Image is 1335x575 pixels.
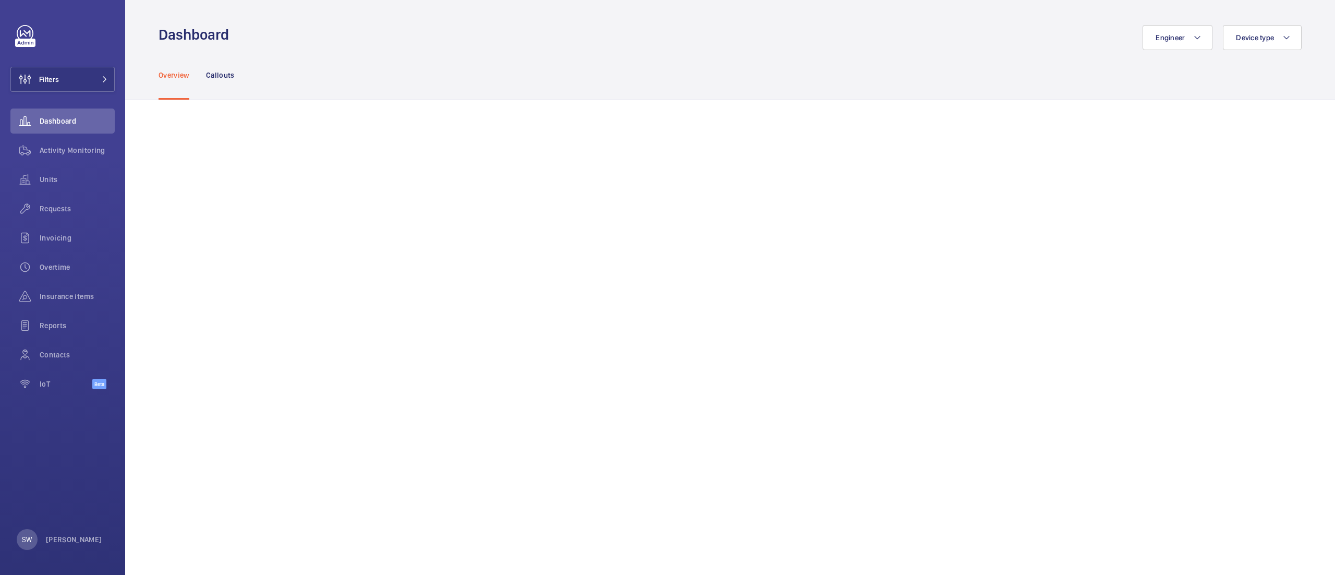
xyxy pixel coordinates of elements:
[92,379,106,389] span: Beta
[39,74,59,85] span: Filters
[159,25,235,44] h1: Dashboard
[40,320,115,331] span: Reports
[40,262,115,272] span: Overtime
[46,534,102,545] p: [PERSON_NAME]
[1156,33,1185,42] span: Engineer
[10,67,115,92] button: Filters
[40,203,115,214] span: Requests
[40,233,115,243] span: Invoicing
[40,116,115,126] span: Dashboard
[1236,33,1274,42] span: Device type
[1143,25,1212,50] button: Engineer
[206,70,235,80] p: Callouts
[1223,25,1302,50] button: Device type
[40,145,115,155] span: Activity Monitoring
[40,291,115,302] span: Insurance items
[159,70,189,80] p: Overview
[40,174,115,185] span: Units
[40,379,92,389] span: IoT
[22,534,32,545] p: SW
[40,350,115,360] span: Contacts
